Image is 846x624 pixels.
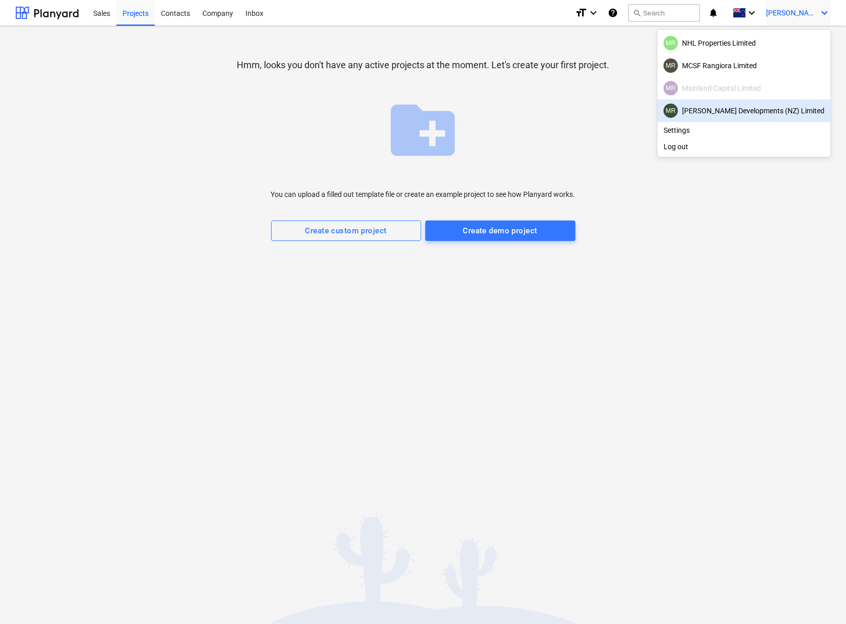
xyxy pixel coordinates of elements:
div: NHL Properties Limited [664,36,824,50]
div: Mike Rasmussen [664,81,678,95]
div: [PERSON_NAME] Developments (NZ) Limited [664,104,824,118]
div: Log out [657,138,831,155]
span: MR [666,85,676,92]
span: MR [666,39,676,47]
div: Mike Rasmussen [664,104,678,118]
div: Mike Rasmussen [664,36,678,50]
div: Settings [657,122,831,138]
div: Mainland Capital Limited [664,81,824,95]
div: MCSF Rangiora Limited [664,58,824,73]
div: Mike Rasmussen [664,58,678,73]
span: MR [666,62,676,69]
span: MR [666,107,676,114]
iframe: Chat Widget [795,575,846,624]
